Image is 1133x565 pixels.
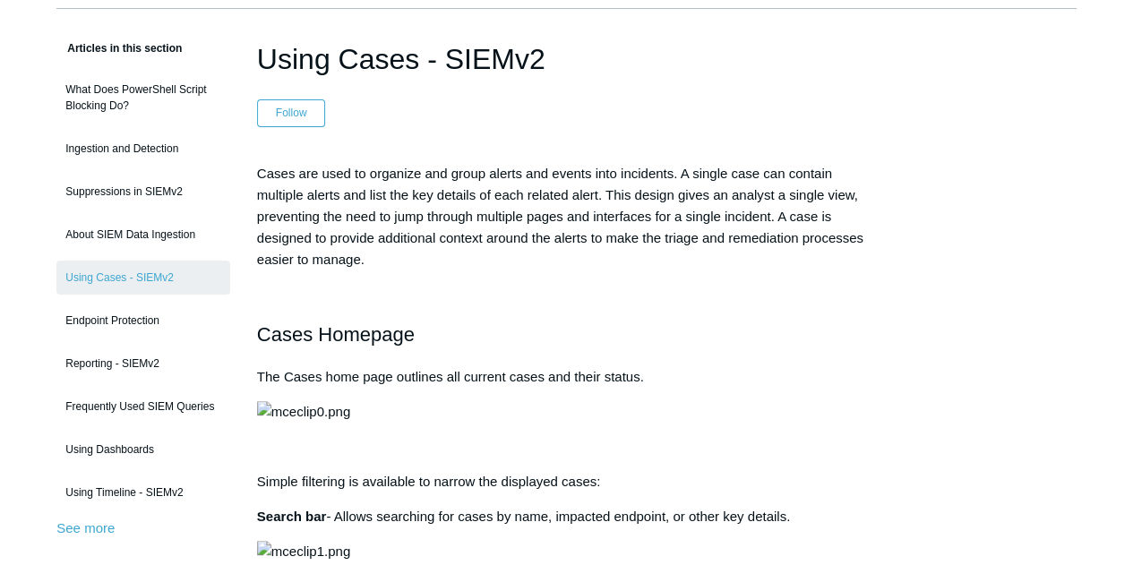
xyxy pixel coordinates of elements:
h1: Using Cases - SIEMv2 [257,38,876,81]
span: Articles in this section [56,42,182,55]
strong: Search bar [257,509,327,524]
a: See more [56,520,115,535]
a: Using Timeline - SIEMv2 [56,475,230,509]
p: Cases are used to organize and group alerts and events into incidents. A single case can contain ... [257,163,876,270]
a: Using Dashboards [56,432,230,467]
a: Reporting - SIEMv2 [56,347,230,381]
a: About SIEM Data Ingestion [56,218,230,252]
p: Simple filtering is available to narrow the displayed cases: [257,471,876,492]
a: Using Cases - SIEMv2 [56,261,230,295]
p: The Cases home page outlines all current cases and their status. [257,366,876,388]
a: Frequently Used SIEM Queries [56,390,230,424]
p: - Allows searching for cases by name, impacted endpoint, or other key details. [257,506,876,527]
a: Suppressions in SIEMv2 [56,175,230,209]
a: Ingestion and Detection [56,132,230,166]
a: What Does PowerShell Script Blocking Do? [56,73,230,123]
a: Endpoint Protection [56,304,230,338]
img: mceclip0.png [257,401,350,423]
img: mceclip1.png [257,541,350,562]
button: Follow Article [257,99,326,126]
h2: Cases Homepage [257,319,876,350]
